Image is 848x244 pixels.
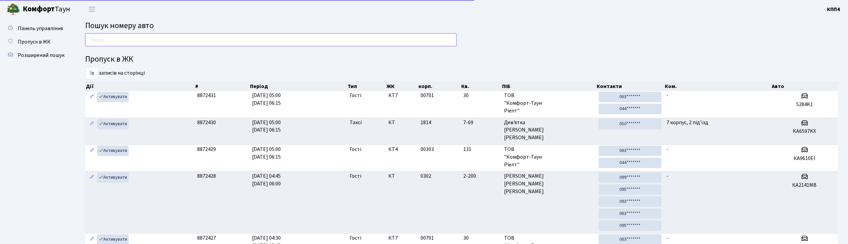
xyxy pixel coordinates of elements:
[388,172,415,180] span: КТ
[18,38,50,46] span: Пропуск в ЖК
[350,146,361,153] span: Гості
[664,82,771,91] th: Ком.
[197,172,216,180] span: 8872428
[85,20,154,31] span: Пошук номеру авто
[18,25,63,32] span: Панель управління
[827,5,840,13] a: КПП4
[774,155,835,162] h5: КА9610ЕІ
[420,172,431,180] span: 0302
[388,146,415,153] span: КТ4
[388,92,415,99] span: КТ7
[18,52,65,59] span: Розширений пошук
[420,146,434,153] span: 00303
[197,234,216,242] span: 8872427
[85,33,457,46] input: Пошук
[386,82,418,91] th: ЖК
[3,49,70,62] a: Розширений пошук
[388,119,415,127] span: КТ
[504,146,593,169] span: ТОВ "Комфорт-Таун Ріелт"
[827,6,840,13] b: КПП4
[88,92,96,102] a: Редагувати
[463,172,498,180] span: 2-200
[250,82,347,91] th: Період
[88,146,96,156] a: Редагувати
[463,234,498,242] span: 30
[85,55,838,64] h4: Пропуск в ЖК
[195,82,250,91] th: #
[347,82,386,91] th: Тип
[3,35,70,49] a: Пропуск в ЖК
[7,3,20,16] img: logo.png
[197,92,216,99] span: 8872431
[463,146,498,153] span: 131
[418,82,461,91] th: корп.
[504,92,593,115] span: ТОВ "Комфорт-Таун Ріелт"
[350,92,361,99] span: Гості
[23,4,55,14] b: Комфорт
[501,82,596,91] th: ПІБ
[252,119,281,134] span: [DATE] 05:00 [DATE] 06:15
[463,92,498,99] span: 30
[197,119,216,126] span: 8872430
[771,82,838,91] th: Авто
[774,128,835,135] h5: KA6597KX
[667,92,669,99] span: -
[350,172,361,180] span: Гості
[504,172,593,195] span: [PERSON_NAME] [PERSON_NAME] [PERSON_NAME]
[85,67,145,80] label: записів на сторінці
[252,146,281,161] span: [DATE] 05:00 [DATE] 06:15
[350,119,362,127] span: Таксі
[420,92,434,99] span: 00701
[667,119,709,126] span: 7 корпус, 2 під'їзд
[97,146,129,156] a: Активувати
[420,234,434,242] span: 00701
[85,82,195,91] th: Дії
[97,119,129,129] a: Активувати
[3,22,70,35] a: Панель управління
[504,119,593,142] span: Дев'ятка [PERSON_NAME] [PERSON_NAME]
[774,101,835,108] h5: 5284K1
[97,92,129,102] a: Активувати
[88,119,96,129] a: Редагувати
[667,172,669,180] span: -
[85,67,99,80] select: записів на сторінці
[197,146,216,153] span: 8872429
[252,172,281,187] span: [DATE] 04:45 [DATE] 06:00
[461,82,502,91] th: Кв.
[420,119,431,126] span: 1814
[97,172,129,183] a: Активувати
[88,172,96,183] a: Редагувати
[667,146,669,153] span: -
[596,82,664,91] th: Контакти
[463,119,498,127] span: 7-69
[84,4,100,15] button: Переключити навігацію
[350,234,361,242] span: Гості
[774,182,835,188] h5: КА2141МВ
[667,234,669,242] span: -
[252,92,281,107] span: [DATE] 05:00 [DATE] 06:15
[388,234,415,242] span: КТ7
[23,4,70,15] span: Таун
